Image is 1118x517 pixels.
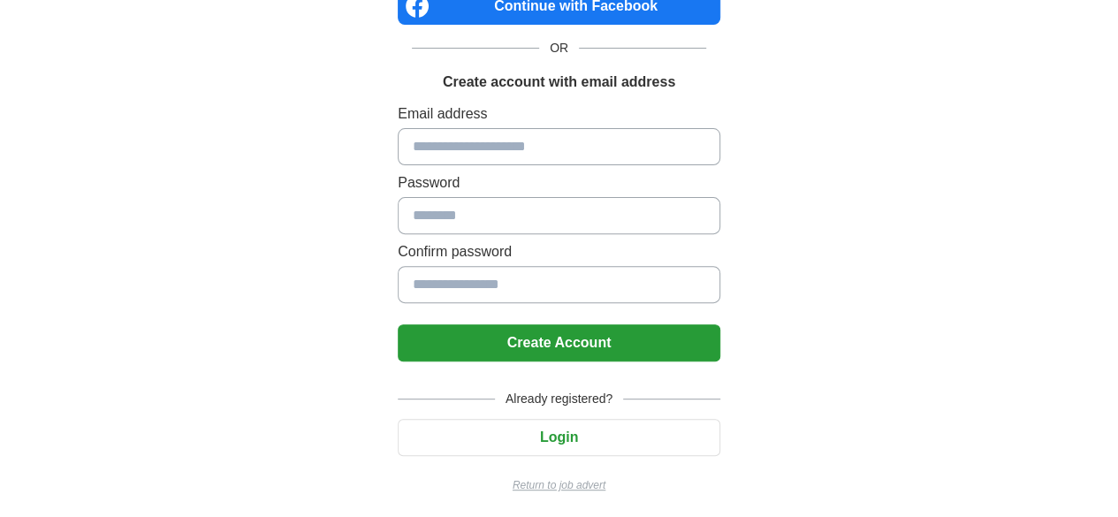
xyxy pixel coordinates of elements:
label: Password [398,172,720,194]
h1: Create account with email address [443,72,675,93]
span: OR [539,39,579,57]
button: Login [398,419,720,456]
label: Confirm password [398,241,720,262]
span: Already registered? [495,390,623,408]
a: Return to job advert [398,477,720,493]
label: Email address [398,103,720,125]
button: Create Account [398,324,720,361]
a: Login [398,430,720,445]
